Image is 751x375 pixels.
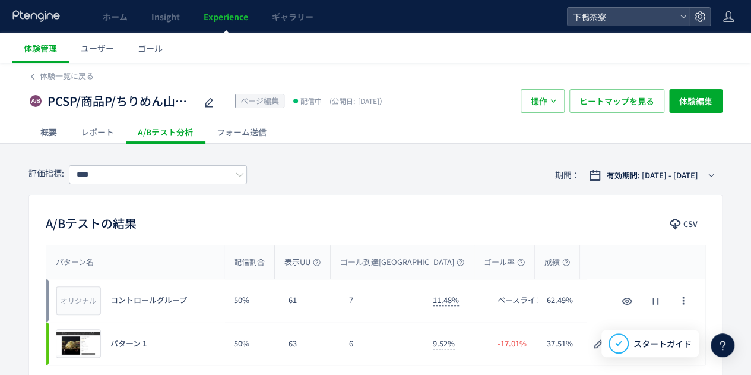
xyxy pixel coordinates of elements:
[569,89,664,113] button: ヒートマップを見る
[484,257,525,268] span: ゴール率
[204,11,248,23] span: Experience
[569,8,675,26] span: 下鴨茶寮
[56,330,100,357] img: 5e49b390e105e68106bde466c09686d51759473772239.jpeg
[151,11,180,23] span: Insight
[340,257,464,268] span: ゴール到達[GEOGRAPHIC_DATA]
[544,257,570,268] span: 成績
[69,120,126,144] div: レポート
[103,11,128,23] span: ホーム
[224,322,279,365] div: 50%
[327,96,386,106] span: [DATE]）
[272,11,313,23] span: ギャラリー
[329,96,355,106] span: (公開日:
[110,338,147,349] span: パターン 1
[537,279,587,322] div: 62.49%
[537,322,587,365] div: 37.51%
[47,93,196,110] span: PCSP/商品P/ちりめん山椒_カテゴリーエリア追加/導線改善/ページ下部追加//20251003
[669,89,723,113] button: 体験編集
[284,257,321,268] span: 表示UU
[240,95,279,106] span: ページ編集
[607,169,698,181] span: 有効期間: [DATE] - [DATE]
[205,120,278,144] div: フォーム送信
[28,120,69,144] div: 概要
[433,338,455,349] span: 9.52%
[679,89,712,113] span: 体験編集
[56,257,94,268] span: パターン名
[683,215,698,234] span: CSV
[633,338,692,350] span: スタートガイド
[555,165,580,185] span: 期間：
[340,279,423,322] div: 7
[498,295,543,306] span: ベースライン
[531,89,547,113] span: 操作
[579,89,654,113] span: ヒートマップを見る
[664,215,705,234] button: CSV
[24,42,57,54] span: 体験管理
[279,279,340,322] div: 61
[40,70,94,81] span: 体験一覧に戻る
[433,294,459,306] span: 11.48%
[28,167,64,179] span: 評価指標:
[110,295,187,306] span: コントロールグループ
[56,286,100,315] div: オリジナル
[521,89,565,113] button: 操作
[224,279,279,322] div: 50%
[126,120,205,144] div: A/Bテスト分析
[279,322,340,365] div: 63
[138,42,163,54] span: ゴール
[300,95,322,107] span: 配信中
[234,257,265,268] span: 配信割合
[46,214,137,233] h2: A/Bテストの結果
[498,338,527,349] span: -17.01%
[581,166,723,185] button: 有効期間: [DATE] - [DATE]
[340,322,423,365] div: 6
[81,42,114,54] span: ユーザー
